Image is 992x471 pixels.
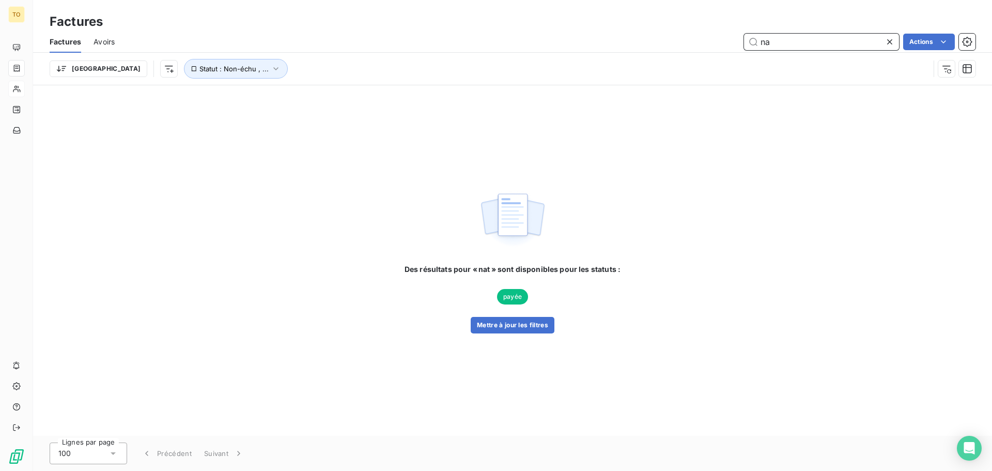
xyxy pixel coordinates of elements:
[903,34,955,50] button: Actions
[50,60,147,77] button: [GEOGRAPHIC_DATA]
[184,59,288,79] button: Statut : Non-échu , ...
[957,436,982,461] div: Open Intercom Messenger
[198,443,250,464] button: Suivant
[471,317,554,333] button: Mettre à jour les filtres
[94,37,115,47] span: Avoirs
[479,188,546,252] img: empty state
[58,448,71,459] span: 100
[50,37,81,47] span: Factures
[199,65,269,73] span: Statut : Non-échu , ...
[405,264,621,275] span: Des résultats pour « nat » sont disponibles pour les statuts :
[497,289,528,305] span: payée
[744,34,899,50] input: Rechercher
[50,12,103,31] h3: Factures
[8,448,25,465] img: Logo LeanPay
[135,443,198,464] button: Précédent
[8,6,25,23] div: TO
